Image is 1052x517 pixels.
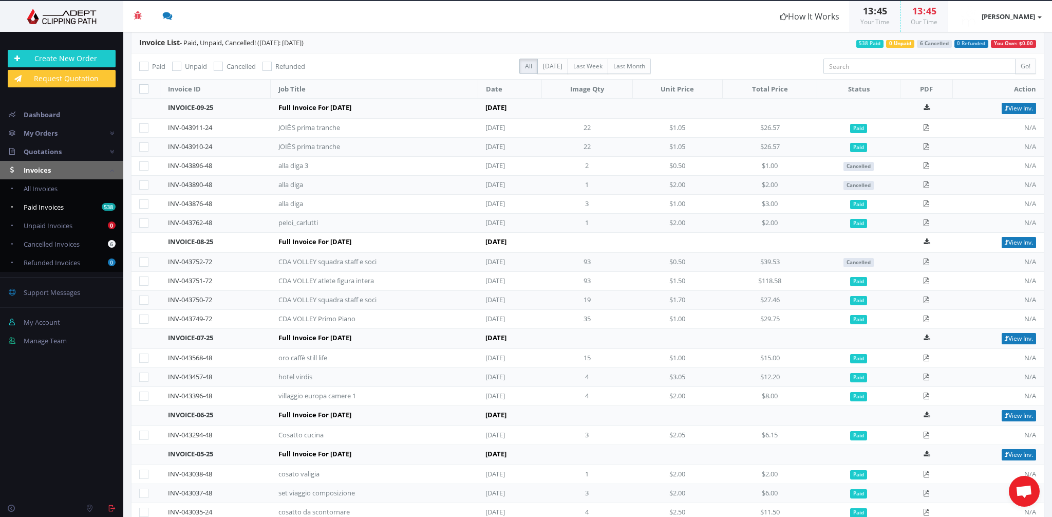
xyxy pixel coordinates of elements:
td: $118.58 [723,272,817,291]
span: Paid [850,354,867,363]
a: INV-043038-48 [168,469,212,478]
td: $27.46 [723,291,817,310]
b: 0 [108,221,116,229]
td: N/A [953,253,1044,272]
a: INVOICE-08-25 [168,237,213,246]
span: 538 Paid [856,40,884,48]
td: Full Invoice For [DATE] [271,329,478,349]
td: [DATE] [478,484,541,503]
a: INV-043910-24 [168,142,212,151]
span: 45 [926,5,936,17]
td: $3.05 [632,368,722,387]
a: INV-043750-72 [168,295,212,304]
span: My Orders [24,128,58,138]
td: [DATE] [478,157,541,176]
td: $2.00 [632,176,722,195]
small: Our Time [911,17,937,26]
small: Your Time [860,17,890,26]
a: Create New Order [8,50,116,67]
td: $6.00 [723,484,817,503]
span: Unpaid Invoices [24,221,72,230]
td: 1 [541,176,632,195]
a: INV-043752-72 [168,257,212,266]
span: 0 Unpaid [886,40,914,48]
a: INV-043876-48 [168,199,212,208]
td: N/A [953,484,1044,503]
a: INV-043568-48 [168,353,212,362]
td: N/A [953,157,1044,176]
td: 22 [541,119,632,138]
td: [DATE] [478,406,632,426]
td: $1.70 [632,291,722,310]
a: View Inv. [1002,237,1036,248]
td: 93 [541,253,632,272]
td: N/A [953,310,1044,329]
td: $2.00 [632,484,722,503]
td: N/A [953,349,1044,368]
a: INV-043890-48 [168,180,212,189]
td: 1 [541,465,632,484]
img: timthumb.php [959,6,979,27]
span: Paid [850,277,867,286]
label: [DATE] [537,59,568,74]
td: 93 [541,272,632,291]
td: $26.57 [723,138,817,157]
div: JOIĒS prima tranche [278,142,381,152]
span: Cancelled Invoices [24,239,80,249]
a: INV-043294-48 [168,430,212,439]
td: $8.00 [723,387,817,406]
td: $15.00 [723,349,817,368]
span: Paid [850,124,867,133]
a: INV-043896-48 [168,161,212,170]
div: set viaggio composizione [278,488,381,498]
td: Full Invoice For [DATE] [271,233,478,253]
td: 1 [541,214,632,233]
strong: [PERSON_NAME] [982,12,1035,21]
a: [PERSON_NAME] [948,1,1052,32]
span: Manage Team [24,336,67,345]
a: INV-043751-72 [168,276,212,285]
a: INVOICE-09-25 [168,103,213,112]
td: $1.00 [723,157,817,176]
span: 13 [912,5,923,17]
span: Paid [850,219,867,228]
td: $1.50 [632,272,722,291]
th: Image Qty [541,80,632,99]
span: Paid [850,296,867,305]
span: All Invoices [24,184,58,193]
td: $0.50 [632,253,722,272]
span: 45 [877,5,887,17]
td: [DATE] [478,253,541,272]
th: Total Price [723,80,817,99]
td: [DATE] [478,272,541,291]
td: N/A [953,291,1044,310]
td: N/A [953,195,1044,214]
span: Cancelled [843,258,874,267]
td: $2.00 [632,387,722,406]
span: Cancelled [227,62,256,71]
div: alla diga 3 [278,161,381,171]
span: 0 Refunded [954,40,989,48]
td: $12.20 [723,368,817,387]
a: View Inv. [1002,449,1036,460]
div: alla diga [278,199,381,209]
td: 3 [541,426,632,445]
td: [DATE] [478,99,632,119]
td: $1.05 [632,138,722,157]
th: Status [817,80,900,99]
td: [DATE] [478,195,541,214]
div: CDA VOLLEY squadra staff e soci [278,257,381,267]
a: INVOICE-06-25 [168,410,213,419]
b: 6 [108,240,116,248]
td: 3 [541,484,632,503]
a: INV-043035-24 [168,507,212,516]
td: [DATE] [478,138,541,157]
td: $0.50 [632,157,722,176]
td: [DATE] [478,310,541,329]
a: INV-043396-48 [168,391,212,400]
span: Refunded Invoices [24,258,80,267]
b: 538 [102,203,116,211]
td: $39.53 [723,253,817,272]
td: [DATE] [478,233,632,253]
span: Paid [850,392,867,401]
